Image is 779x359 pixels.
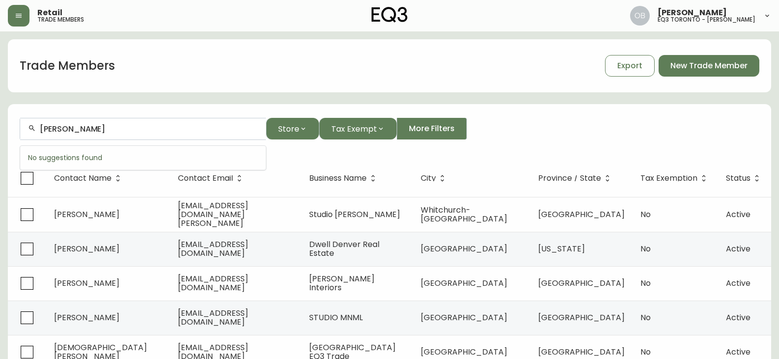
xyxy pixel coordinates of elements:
[670,60,748,71] span: New Trade Member
[54,174,124,183] span: Contact Name
[538,209,625,220] span: [GEOGRAPHIC_DATA]
[421,346,507,358] span: [GEOGRAPHIC_DATA]
[54,312,119,323] span: [PERSON_NAME]
[605,55,655,77] button: Export
[421,243,507,254] span: [GEOGRAPHIC_DATA]
[178,174,246,183] span: Contact Email
[640,209,651,220] span: No
[20,146,266,170] div: No suggestions found
[37,17,84,23] h5: trade members
[178,175,233,181] span: Contact Email
[178,200,248,229] span: [EMAIL_ADDRESS][DOMAIN_NAME][PERSON_NAME]
[409,123,455,134] span: More Filters
[726,243,750,254] span: Active
[421,204,507,224] span: Whitchurch-[GEOGRAPHIC_DATA]
[538,243,585,254] span: [US_STATE]
[421,312,507,323] span: [GEOGRAPHIC_DATA]
[278,123,299,135] span: Store
[178,273,248,293] span: [EMAIL_ADDRESS][DOMAIN_NAME]
[538,312,625,323] span: [GEOGRAPHIC_DATA]
[538,346,625,358] span: [GEOGRAPHIC_DATA]
[538,175,601,181] span: Province / State
[658,17,755,23] h5: eq3 toronto - [PERSON_NAME]
[319,118,397,139] button: Tax Exempt
[538,277,625,289] span: [GEOGRAPHIC_DATA]
[421,174,449,183] span: City
[640,312,651,323] span: No
[538,174,614,183] span: Province / State
[726,174,763,183] span: Status
[421,277,507,289] span: [GEOGRAPHIC_DATA]
[309,175,367,181] span: Business Name
[617,60,642,71] span: Export
[726,312,750,323] span: Active
[640,346,651,358] span: No
[640,175,697,181] span: Tax Exemption
[309,312,363,323] span: STUDIO MNML
[309,239,379,259] span: Dwell Denver Real Estate
[331,123,377,135] span: Tax Exempt
[397,118,467,139] button: More Filters
[37,9,62,17] span: Retail
[54,209,119,220] span: [PERSON_NAME]
[54,277,119,289] span: [PERSON_NAME]
[20,57,115,74] h1: Trade Members
[54,175,112,181] span: Contact Name
[309,174,379,183] span: Business Name
[659,55,759,77] button: New Trade Member
[266,118,319,139] button: Store
[309,273,375,293] span: [PERSON_NAME] Interiors
[726,346,750,358] span: Active
[726,175,750,181] span: Status
[309,209,400,220] span: Studio [PERSON_NAME]
[421,175,436,181] span: City
[640,277,651,289] span: No
[630,6,650,26] img: 8e0065c524da89c5c924d5ed86cfe468
[640,174,710,183] span: Tax Exemption
[372,7,408,23] img: logo
[640,243,651,254] span: No
[726,277,750,289] span: Active
[54,243,119,254] span: [PERSON_NAME]
[178,239,248,259] span: [EMAIL_ADDRESS][DOMAIN_NAME]
[726,209,750,220] span: Active
[658,9,727,17] span: [PERSON_NAME]
[40,124,258,134] input: Search
[178,307,248,328] span: [EMAIL_ADDRESS][DOMAIN_NAME]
